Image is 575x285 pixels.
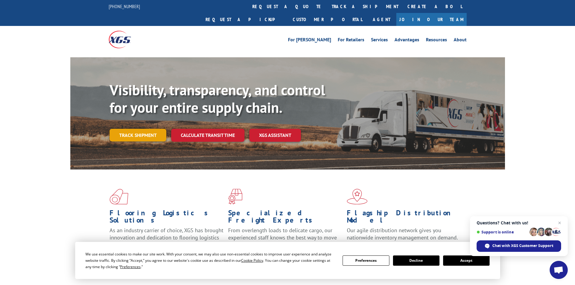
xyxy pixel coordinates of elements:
a: Track shipment [110,129,166,141]
a: For [PERSON_NAME] [288,37,331,44]
a: About [454,37,467,44]
span: Support is online [477,230,527,234]
a: XGS ASSISTANT [249,129,301,142]
button: Preferences [343,255,389,266]
a: Agent [367,13,396,26]
span: Preferences [120,264,141,269]
a: Resources [426,37,447,44]
a: Advantages [395,37,419,44]
img: xgs-icon-flagship-distribution-model-red [347,189,368,204]
b: Visibility, transparency, and control for your entire supply chain. [110,81,325,117]
a: Customer Portal [288,13,367,26]
span: Questions? Chat with us! [477,220,561,225]
a: Join Our Team [396,13,467,26]
span: Our agile distribution network gives you nationwide inventory management on demand. [347,227,458,241]
span: As an industry carrier of choice, XGS has brought innovation and dedication to flooring logistics... [110,227,223,248]
div: Open chat [550,261,568,279]
a: Calculate transit time [171,129,244,142]
button: Decline [393,255,439,266]
div: Chat with XGS Customer Support [477,240,561,252]
a: [PHONE_NUMBER] [109,3,140,9]
a: For Retailers [338,37,364,44]
div: We use essential cookies to make our site work. With your consent, we may also use non-essential ... [85,251,335,270]
span: Close chat [556,219,563,226]
a: Request a pickup [201,13,288,26]
span: Chat with XGS Customer Support [492,243,553,249]
a: Services [371,37,388,44]
h1: Flooring Logistics Solutions [110,209,224,227]
h1: Flagship Distribution Model [347,209,461,227]
img: xgs-icon-focused-on-flooring-red [228,189,242,204]
button: Accept [443,255,490,266]
span: Cookie Policy [241,258,263,263]
img: xgs-icon-total-supply-chain-intelligence-red [110,189,128,204]
p: From overlength loads to delicate cargo, our experienced staff knows the best way to move your fr... [228,227,342,254]
div: Cookie Consent Prompt [75,242,500,279]
h1: Specialized Freight Experts [228,209,342,227]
